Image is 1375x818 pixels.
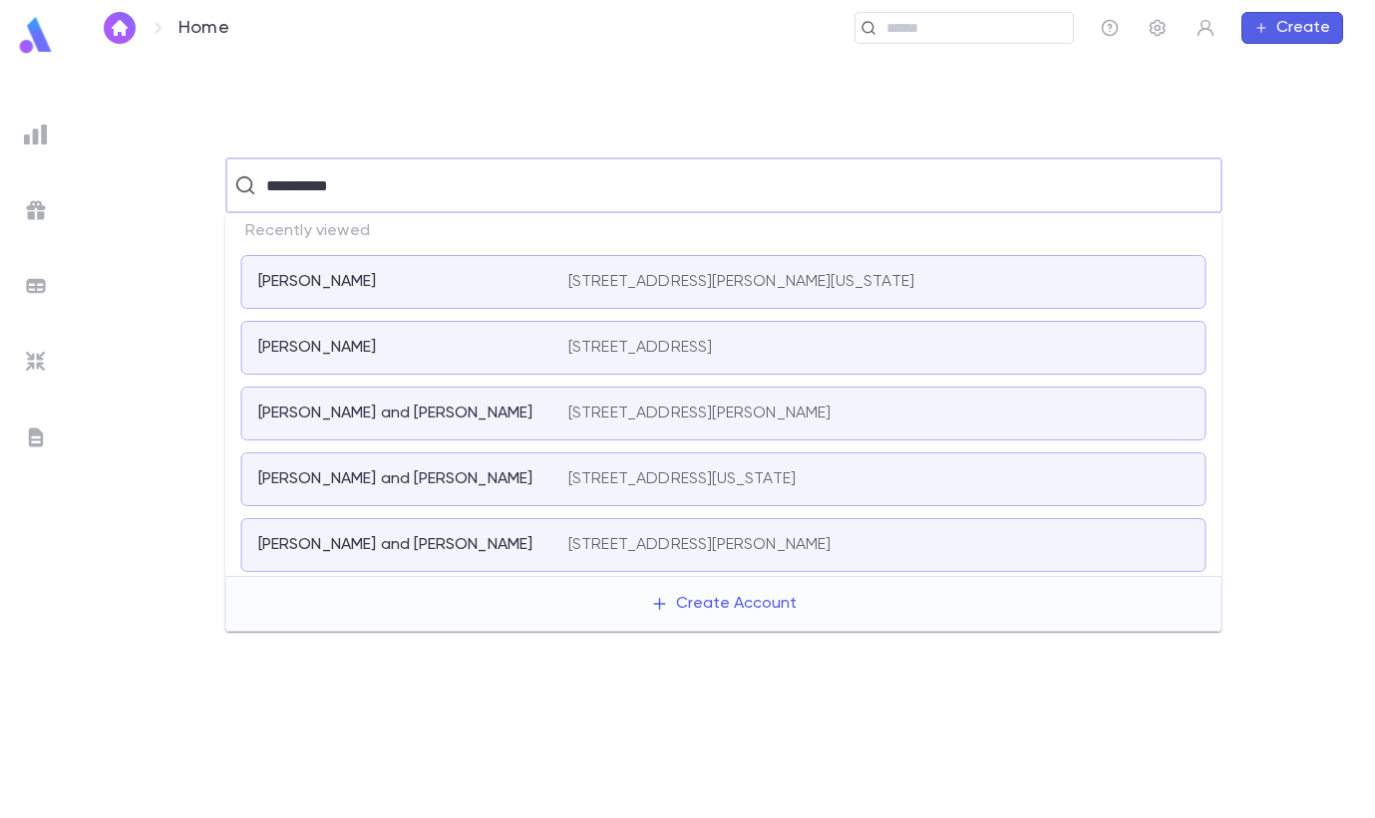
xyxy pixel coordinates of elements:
[24,123,48,146] img: reports_grey.c525e4749d1bce6a11f5fe2a8de1b229.svg
[258,469,533,489] p: [PERSON_NAME] and [PERSON_NAME]
[258,535,533,555] p: [PERSON_NAME] and [PERSON_NAME]
[24,350,48,374] img: imports_grey.530a8a0e642e233f2baf0ef88e8c9fcb.svg
[24,198,48,222] img: campaigns_grey.99e729a5f7ee94e3726e6486bddda8f1.svg
[568,404,832,423] p: [STREET_ADDRESS][PERSON_NAME]
[258,404,533,423] p: [PERSON_NAME] and [PERSON_NAME]
[568,469,796,489] p: [STREET_ADDRESS][US_STATE]
[634,585,813,623] button: Create Account
[225,213,1222,249] p: Recently viewed
[16,16,56,55] img: logo
[108,20,132,36] img: home_white.a664292cf8c1dea59945f0da9f25487c.svg
[24,274,48,298] img: batches_grey.339ca447c9d9533ef1741baa751efc33.svg
[1241,12,1343,44] button: Create
[258,338,377,358] p: [PERSON_NAME]
[568,338,713,358] p: [STREET_ADDRESS]
[258,272,377,292] p: [PERSON_NAME]
[568,272,914,292] p: [STREET_ADDRESS][PERSON_NAME][US_STATE]
[24,425,48,449] img: letters_grey.7941b92b52307dd3b8a917253454ce1c.svg
[178,17,229,39] p: Home
[568,535,832,555] p: [STREET_ADDRESS][PERSON_NAME]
